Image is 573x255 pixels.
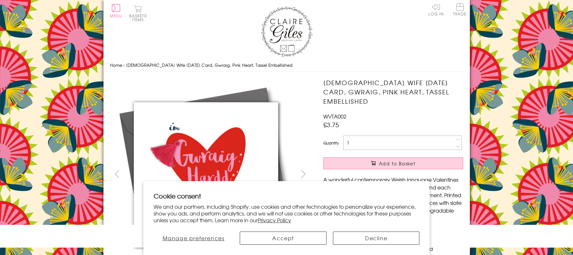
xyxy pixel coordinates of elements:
button: Menu [110,4,122,18]
span: [DEMOGRAPHIC_DATA] Wife [DATE] Card, Gwraig, Pink Heart, Tassel Embellished [126,62,292,68]
span: Manage preferences [163,234,225,242]
p: We and our partners, including Shopify, use cookies and other technologies to personalize your ex... [154,203,420,223]
a: Log In [428,3,444,16]
button: Accept [240,232,326,245]
nav: breadcrumbs [110,59,463,72]
button: next [296,167,310,181]
a: Privacy Policy [258,216,291,224]
button: Decline [333,232,419,245]
h2: Cookie consent [154,191,420,200]
span: 0 items [132,13,147,22]
span: › [123,62,125,68]
button: prev [110,167,124,181]
a: Home [110,62,122,68]
p: A wonderful contemporary Welsh language Valentines card. Fun designs with bold bright colours and... [323,176,463,222]
label: Quantity [323,140,339,146]
span: Trade [453,3,467,16]
button: Manage preferences [154,232,234,245]
span: £3.75 [323,120,339,129]
span: Menu [110,13,122,19]
span: Add to Basket [379,160,416,167]
h1: [DEMOGRAPHIC_DATA] Wife [DATE] Card, Gwraig, Pink Heart, Tassel Embellished [323,78,463,106]
button: Basket0 items [129,5,147,22]
button: Add to Basket [323,157,463,169]
a: Trade [453,3,467,17]
span: WVTA002 [323,112,346,120]
img: Claire Giles Greetings Cards [261,6,312,57]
